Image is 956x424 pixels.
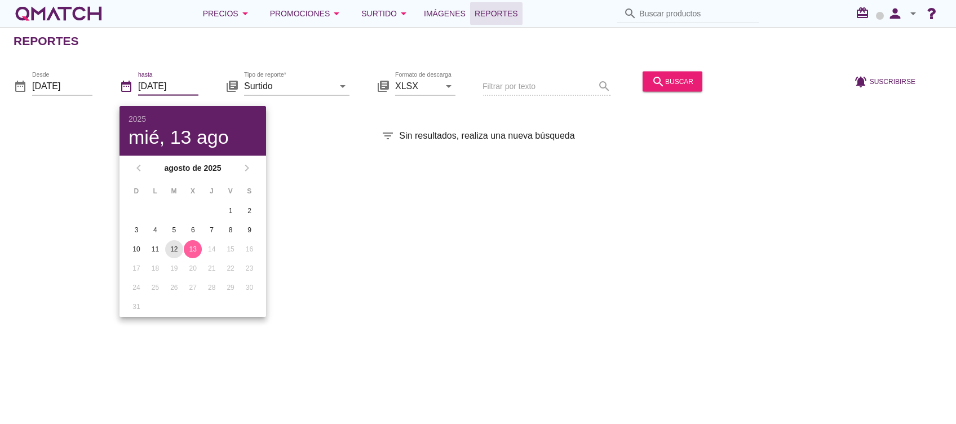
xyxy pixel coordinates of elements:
[261,2,353,25] button: Promociones
[470,2,523,25] a: Reportes
[146,244,164,254] div: 11
[399,129,574,143] span: Sin resultados, realiza una nueva búsqueda
[241,202,259,220] button: 2
[397,7,410,20] i: arrow_drop_down
[238,7,252,20] i: arrow_drop_down
[127,240,145,258] button: 10
[884,6,906,21] i: person
[222,225,240,235] div: 8
[381,129,395,143] i: filter_list
[870,76,915,86] span: Suscribirse
[639,5,752,23] input: Buscar productos
[856,6,874,20] i: redeem
[184,225,202,235] div: 6
[241,182,258,201] th: S
[119,79,133,92] i: date_range
[225,79,239,92] i: library_books
[146,182,163,201] th: L
[424,7,466,20] span: Imágenes
[129,115,257,123] div: 2025
[241,206,259,216] div: 2
[330,7,343,20] i: arrow_drop_down
[165,240,183,258] button: 12
[623,7,637,20] i: search
[222,206,240,216] div: 1
[194,2,261,25] button: Precios
[652,74,693,88] div: buscar
[165,225,183,235] div: 5
[222,221,240,239] button: 8
[127,244,145,254] div: 10
[361,7,410,20] div: Surtido
[127,225,145,235] div: 3
[129,127,257,147] div: mié, 13 ago
[643,71,702,91] button: buscar
[184,240,202,258] button: 13
[241,225,259,235] div: 9
[165,244,183,254] div: 12
[203,221,221,239] button: 7
[14,79,27,92] i: date_range
[845,71,924,91] button: Suscribirse
[138,77,198,95] input: hasta
[222,202,240,220] button: 1
[146,221,164,239] button: 4
[184,244,202,254] div: 13
[146,240,164,258] button: 11
[854,74,870,88] i: notifications_active
[165,182,183,201] th: M
[652,74,665,88] i: search
[165,221,183,239] button: 5
[906,7,920,20] i: arrow_drop_down
[395,77,440,95] input: Formato de descarga
[184,221,202,239] button: 6
[244,77,334,95] input: Tipo de reporte*
[475,7,518,20] span: Reportes
[352,2,419,25] button: Surtido
[203,7,252,20] div: Precios
[14,32,79,50] h2: Reportes
[442,79,455,92] i: arrow_drop_down
[32,77,92,95] input: Desde
[222,182,239,201] th: V
[203,225,221,235] div: 7
[127,182,145,201] th: D
[127,221,145,239] button: 3
[377,79,390,92] i: library_books
[419,2,470,25] a: Imágenes
[146,225,164,235] div: 4
[149,162,237,174] strong: agosto de 2025
[203,182,220,201] th: J
[14,2,104,25] a: white-qmatch-logo
[336,79,349,92] i: arrow_drop_down
[241,221,259,239] button: 9
[270,7,344,20] div: Promociones
[184,182,201,201] th: X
